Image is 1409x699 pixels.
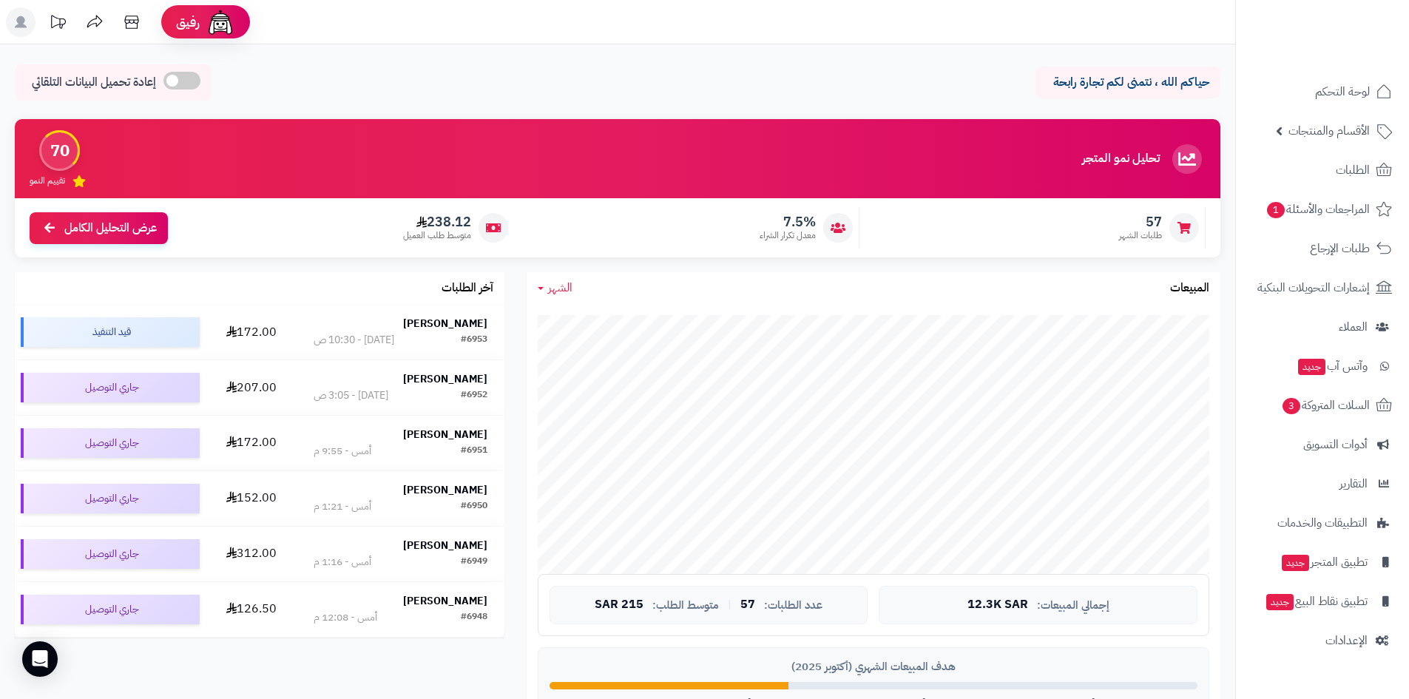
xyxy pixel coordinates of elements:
a: طلبات الإرجاع [1245,231,1400,266]
h3: آخر الطلبات [442,282,493,295]
span: العملاء [1339,317,1368,337]
p: حياكم الله ، نتمنى لكم تجارة رابحة [1047,74,1209,91]
div: #6948 [461,610,487,625]
strong: [PERSON_NAME] [403,482,487,498]
a: التقارير [1245,466,1400,502]
div: #6951 [461,444,487,459]
span: معدل تكرار الشراء [760,229,816,242]
span: الطلبات [1336,160,1370,180]
div: أمس - 9:55 م [314,444,371,459]
td: 172.00 [206,305,297,359]
strong: [PERSON_NAME] [403,427,487,442]
span: لوحة التحكم [1315,81,1370,102]
div: [DATE] - 3:05 ص [314,388,388,403]
span: جديد [1282,555,1309,571]
span: 57 [740,598,755,612]
span: إشعارات التحويلات البنكية [1257,277,1370,298]
a: الإعدادات [1245,623,1400,658]
div: جاري التوصيل [21,595,200,624]
div: جاري التوصيل [21,539,200,569]
td: 312.00 [206,527,297,581]
a: أدوات التسويق [1245,427,1400,462]
strong: [PERSON_NAME] [403,371,487,387]
span: 215 SAR [595,598,643,612]
span: متوسط طلب العميل [403,229,471,242]
a: تحديثات المنصة [39,7,76,41]
span: تقييم النمو [30,175,65,187]
div: جاري التوصيل [21,484,200,513]
div: #6950 [461,499,487,514]
span: 12.3K SAR [967,598,1028,612]
strong: [PERSON_NAME] [403,593,487,609]
div: جاري التوصيل [21,428,200,458]
div: Open Intercom Messenger [22,641,58,677]
span: طلبات الشهر [1119,229,1162,242]
a: وآتس آبجديد [1245,348,1400,384]
span: إعادة تحميل البيانات التلقائي [32,74,156,91]
span: إجمالي المبيعات: [1037,599,1109,612]
a: العملاء [1245,309,1400,345]
span: 1 [1267,202,1285,218]
a: لوحة التحكم [1245,74,1400,109]
a: المراجعات والأسئلة1 [1245,192,1400,227]
td: 207.00 [206,360,297,415]
span: وآتس آب [1297,356,1368,376]
span: أدوات التسويق [1303,434,1368,455]
h3: المبيعات [1170,282,1209,295]
span: 57 [1119,214,1162,230]
span: تطبيق المتجر [1280,552,1368,573]
a: تطبيق المتجرجديد [1245,544,1400,580]
span: متوسط الطلب: [652,599,719,612]
div: #6949 [461,555,487,570]
span: السلات المتروكة [1281,395,1370,416]
a: إشعارات التحويلات البنكية [1245,270,1400,305]
div: #6952 [461,388,487,403]
td: 126.50 [206,582,297,637]
span: التطبيقات والخدمات [1277,513,1368,533]
span: الأقسام والمنتجات [1288,121,1370,141]
span: المراجعات والأسئلة [1266,199,1370,220]
a: الشهر [538,280,572,297]
div: أمس - 12:08 م [314,610,377,625]
td: 152.00 [206,471,297,526]
a: عرض التحليل الكامل [30,212,168,244]
div: هدف المبيعات الشهري (أكتوبر 2025) [550,659,1197,675]
span: | [728,599,731,610]
div: قيد التنفيذ [21,317,200,347]
div: #6953 [461,333,487,348]
span: 3 [1283,398,1300,414]
span: الإعدادات [1325,630,1368,651]
a: التطبيقات والخدمات [1245,505,1400,541]
span: رفيق [176,13,200,31]
a: السلات المتروكة3 [1245,388,1400,423]
span: 238.12 [403,214,471,230]
span: طلبات الإرجاع [1310,238,1370,259]
a: تطبيق نقاط البيعجديد [1245,584,1400,619]
strong: [PERSON_NAME] [403,538,487,553]
strong: [PERSON_NAME] [403,316,487,331]
span: التقارير [1339,473,1368,494]
img: ai-face.png [206,7,235,37]
div: أمس - 1:21 م [314,499,371,514]
img: logo-2.png [1308,39,1395,70]
div: جاري التوصيل [21,373,200,402]
span: الشهر [548,279,572,297]
span: تطبيق نقاط البيع [1265,591,1368,612]
span: عدد الطلبات: [764,599,822,612]
div: [DATE] - 10:30 ص [314,333,394,348]
td: 172.00 [206,416,297,470]
div: أمس - 1:16 م [314,555,371,570]
span: جديد [1298,359,1325,375]
h3: تحليل نمو المتجر [1082,152,1160,166]
span: 7.5% [760,214,816,230]
a: الطلبات [1245,152,1400,188]
span: عرض التحليل الكامل [64,220,157,237]
span: جديد [1266,594,1294,610]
